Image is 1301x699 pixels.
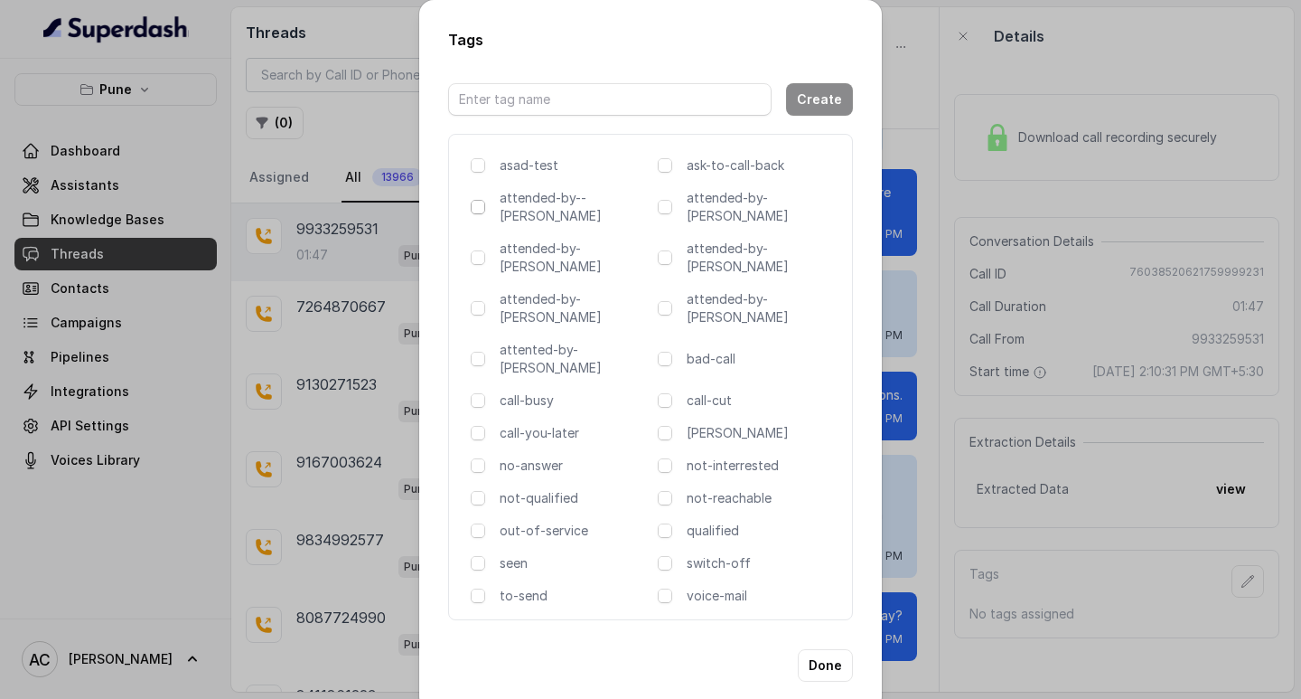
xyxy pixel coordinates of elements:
button: Create [786,83,853,116]
p: call-cut [687,392,838,410]
p: no-answer [500,457,650,475]
p: call-busy [500,392,650,410]
p: seen [500,554,650,572]
p: not-interrested [687,457,838,475]
p: attended-by-[PERSON_NAME] [687,290,838,326]
p: asad-test [500,156,643,175]
p: attended-by--[PERSON_NAME] [500,189,650,225]
p: call-you-later [500,424,650,442]
p: out-of-service [500,522,650,540]
p: voice-mail [687,587,838,605]
p: attended-by-[PERSON_NAME] [500,240,650,276]
h2: Tags [448,29,853,51]
p: qualified [687,522,838,540]
p: attended-by-[PERSON_NAME] [687,189,838,225]
button: Done [798,649,853,682]
p: to-send [500,587,650,605]
p: ask-to-call-back [687,156,838,175]
p: attended-by-[PERSON_NAME] [500,290,650,326]
p: [PERSON_NAME] [687,424,838,442]
p: attended-by-[PERSON_NAME] [687,240,838,276]
p: attented-by-[PERSON_NAME] [500,341,650,377]
input: Enter tag name [448,83,772,116]
p: not-qualified [500,489,650,507]
p: not-reachable [687,489,838,507]
p: bad-call [687,350,838,368]
p: switch-off [687,554,838,572]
